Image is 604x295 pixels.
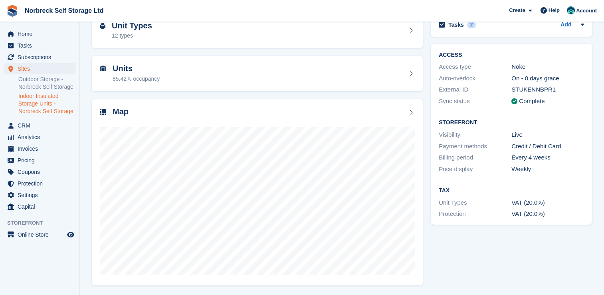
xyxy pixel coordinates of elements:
[439,52,584,58] h2: ACCESS
[18,63,65,74] span: Sites
[100,109,106,115] img: map-icn-33ee37083ee616e46c38cad1a60f524a97daa1e2b2c8c0bc3eb3415660979fc1.svg
[511,130,584,140] div: Live
[576,7,597,15] span: Account
[519,97,545,106] div: Complete
[439,187,584,194] h2: Tax
[511,165,584,174] div: Weekly
[4,201,75,212] a: menu
[92,56,423,91] a: Units 85.42% occupancy
[467,21,476,28] div: 2
[439,209,511,219] div: Protection
[511,153,584,162] div: Every 4 weeks
[113,64,160,73] h2: Units
[22,4,107,17] a: Norbreck Self Storage Ltd
[18,201,65,212] span: Capital
[4,178,75,189] a: menu
[113,75,160,83] div: 85.42% occupancy
[6,5,18,17] img: stora-icon-8386f47178a22dfd0bd8f6a31ec36ba5ce8667c1dd55bd0f319d3a0aa187defe.svg
[439,120,584,126] h2: Storefront
[4,166,75,177] a: menu
[18,189,65,201] span: Settings
[509,6,525,14] span: Create
[92,99,423,286] a: Map
[439,198,511,207] div: Unit Types
[18,132,65,143] span: Analytics
[511,85,584,94] div: STUKENNBPR1
[4,132,75,143] a: menu
[4,52,75,63] a: menu
[4,189,75,201] a: menu
[439,97,511,106] div: Sync status
[66,230,75,239] a: Preview store
[511,142,584,151] div: Credit / Debit Card
[4,229,75,240] a: menu
[511,62,584,72] div: Nokē
[18,143,65,154] span: Invoices
[439,85,511,94] div: External ID
[18,120,65,131] span: CRM
[439,62,511,72] div: Access type
[567,6,575,14] img: Sally King
[4,155,75,166] a: menu
[4,40,75,51] a: menu
[113,107,129,116] h2: Map
[112,32,152,40] div: 12 types
[439,130,511,140] div: Visibility
[112,21,152,30] h2: Unit Types
[439,142,511,151] div: Payment methods
[18,229,65,240] span: Online Store
[439,153,511,162] div: Billing period
[7,219,79,227] span: Storefront
[18,28,65,40] span: Home
[18,40,65,51] span: Tasks
[18,155,65,166] span: Pricing
[18,178,65,189] span: Protection
[18,166,65,177] span: Coupons
[100,23,105,29] img: unit-type-icn-2b2737a686de81e16bb02015468b77c625bbabd49415b5ef34ead5e3b44a266d.svg
[549,6,560,14] span: Help
[92,13,423,48] a: Unit Types 12 types
[439,74,511,83] div: Auto-overlock
[18,52,65,63] span: Subscriptions
[511,209,584,219] div: VAT (20.0%)
[4,120,75,131] a: menu
[100,66,106,71] img: unit-icn-7be61d7bf1b0ce9d3e12c5938cc71ed9869f7b940bace4675aadf7bd6d80202e.svg
[4,63,75,74] a: menu
[511,198,584,207] div: VAT (20.0%)
[18,76,75,91] a: Outdoor Storage - Norbreck Self Storage
[18,92,75,115] a: Indoor Insulated Storage Units - Norbreck Self Storage
[4,143,75,154] a: menu
[4,28,75,40] a: menu
[511,74,584,83] div: On - 0 days grace
[560,20,571,30] a: Add
[448,21,464,28] h2: Tasks
[439,165,511,174] div: Price display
